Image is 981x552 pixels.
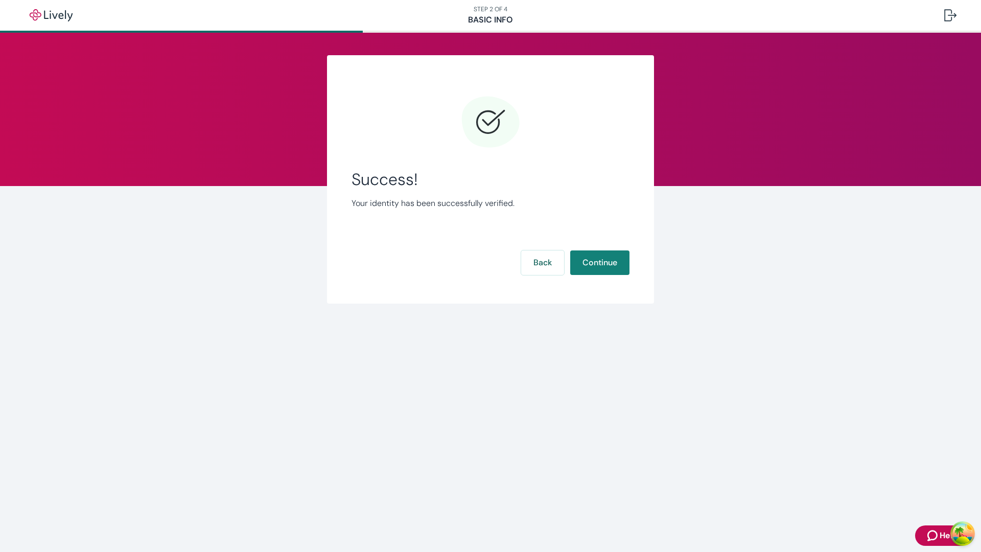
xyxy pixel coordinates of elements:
button: Zendesk support iconHelp [915,525,970,546]
img: Lively [22,9,80,21]
button: Open Tanstack query devtools [952,523,973,544]
span: Help [940,530,957,542]
span: Success! [352,170,629,189]
button: Log out [936,3,965,28]
svg: Checkmark icon [460,92,521,153]
button: Continue [570,250,629,275]
button: Back [521,250,564,275]
p: Your identity has been successfully verified. [352,197,629,210]
svg: Zendesk support icon [927,530,940,542]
